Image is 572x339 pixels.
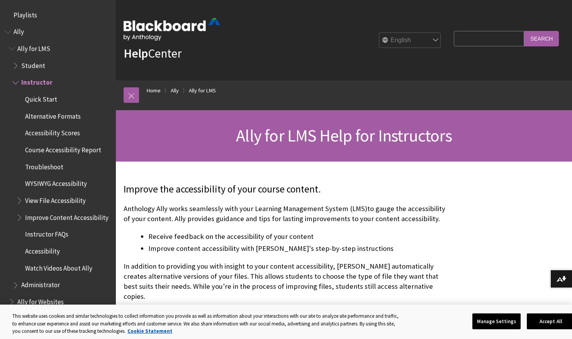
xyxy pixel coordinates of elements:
[524,31,559,46] input: Search
[124,18,220,41] img: Blackboard by Anthology
[21,59,45,70] span: Student
[21,76,53,87] span: Instructor
[25,245,60,255] span: Accessibility
[17,42,50,53] span: Ally for LMS
[17,295,64,306] span: Ally for Websites
[12,312,401,335] div: This website uses cookies and similar technologies to collect information you provide as well as ...
[124,182,450,196] p: Improve the accessibility of your course content.
[148,231,450,242] li: Receive feedback on the accessibility of your content
[472,313,521,329] button: Manage Settings
[189,86,216,95] a: Ally for LMS
[379,33,441,48] select: Site Language Selector
[25,228,68,238] span: Instructor FAQs
[14,26,24,36] span: Ally
[25,177,87,188] span: WYSIWYG Accessibility
[25,211,109,221] span: Improve Content Accessibility
[25,160,63,171] span: Troubleshoot
[25,143,101,154] span: Course Accessibility Report
[148,243,450,254] li: Improve content accessibility with [PERSON_NAME]'s step-by-step instructions
[124,261,450,302] p: In addition to providing you with insight to your content accessibility, [PERSON_NAME] automatica...
[25,127,80,137] span: Accessibility Scores
[21,279,60,289] span: Administrator
[171,86,179,95] a: Ally
[236,125,452,146] span: Ally for LMS Help for Instructors
[5,9,111,22] nav: Book outline for Playlists
[5,26,111,308] nav: Book outline for Anthology Ally Help
[124,204,450,224] p: Anthology Ally works seamlessly with your Learning Management System (LMS)to gauge the accessibil...
[14,9,37,19] span: Playlists
[25,262,92,272] span: Watch Videos About Ally
[124,46,182,61] a: HelpCenter
[25,194,86,204] span: View File Accessibility
[25,93,57,103] span: Quick Start
[127,328,172,334] a: More information about your privacy, opens in a new tab
[124,46,148,61] strong: Help
[25,110,81,120] span: Alternative Formats
[147,86,161,95] a: Home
